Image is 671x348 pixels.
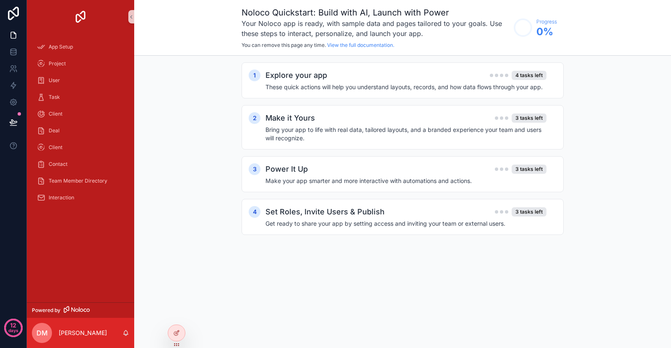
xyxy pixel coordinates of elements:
h4: These quick actions will help you understand layouts, records, and how data flows through your app. [265,83,546,91]
a: Deal [32,123,129,138]
span: Client [49,144,62,151]
a: Client [32,140,129,155]
a: Interaction [32,190,129,205]
a: App Setup [32,39,129,54]
span: User [49,77,60,84]
span: Project [49,60,66,67]
a: Task [32,90,129,105]
a: Project [32,56,129,71]
p: 12 [10,321,16,330]
span: DM [36,328,48,338]
span: Deal [49,127,60,134]
span: Interaction [49,194,74,201]
a: Contact [32,157,129,172]
h4: Make your app smarter and more interactive with automations and actions. [265,177,546,185]
div: 3 tasks left [512,165,546,174]
div: 4 tasks left [512,71,546,80]
div: 3 [249,163,260,175]
span: App Setup [49,44,73,50]
span: Progress [536,18,557,25]
span: Client [49,111,62,117]
span: Contact [49,161,68,168]
div: 1 [249,70,260,81]
a: Client [32,106,129,121]
a: User [32,73,129,88]
h4: Bring your app to life with real data, tailored layouts, and a branded experience your team and u... [265,126,546,142]
p: days [8,325,18,336]
div: 3 tasks left [512,207,546,217]
h1: Noloco Quickstart: Build with AI, Launch with Power [242,7,510,18]
h3: Your Noloco app is ready, with sample data and pages tailored to your goals. Use these steps to i... [242,18,510,39]
p: [PERSON_NAME] [59,329,107,337]
span: Task [49,94,60,101]
h4: Get ready to share your app by setting access and inviting your team or external users. [265,219,546,228]
div: scrollable content [134,56,671,258]
a: Team Member Directory [32,173,129,188]
span: Powered by [32,307,60,314]
span: Team Member Directory [49,178,107,184]
a: View the full documentation. [327,42,394,48]
h2: Explore your app [265,70,327,81]
h2: Power It Up [265,163,308,175]
img: App logo [74,10,87,23]
h2: Make it Yours [265,112,315,124]
div: scrollable content [27,34,134,216]
span: You can remove this page any time. [242,42,326,48]
div: 3 tasks left [512,113,546,123]
div: 2 [249,112,260,124]
a: Powered by [27,302,134,318]
div: 4 [249,206,260,218]
h2: Set Roles, Invite Users & Publish [265,206,385,218]
span: 0 % [536,25,557,39]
